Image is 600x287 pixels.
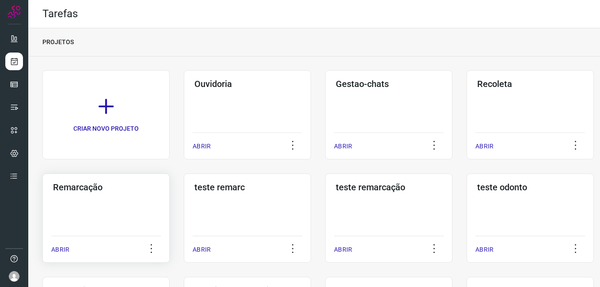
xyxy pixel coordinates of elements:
[9,271,19,282] img: avatar-user-boy.jpg
[336,79,442,89] h3: Gestao-chats
[42,38,74,47] p: PROJETOS
[53,182,159,193] h3: Remarcação
[334,245,352,254] p: ABRIR
[193,142,211,151] p: ABRIR
[336,182,442,193] h3: teste remarcação
[477,79,583,89] h3: Recoleta
[194,182,300,193] h3: teste remarc
[8,5,21,19] img: Logo
[475,142,494,151] p: ABRIR
[194,79,300,89] h3: Ouvidoria
[51,245,69,254] p: ABRIR
[193,245,211,254] p: ABRIR
[475,245,494,254] p: ABRIR
[73,124,139,133] p: CRIAR NOVO PROJETO
[42,8,78,20] h2: Tarefas
[334,142,352,151] p: ABRIR
[477,182,583,193] h3: teste odonto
